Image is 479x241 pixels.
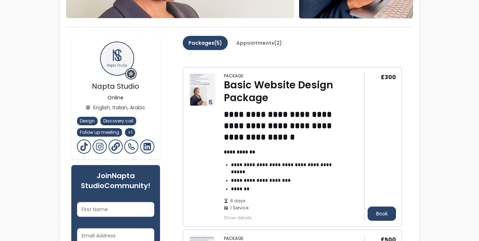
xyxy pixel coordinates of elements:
button: Book [368,207,396,221]
div: English, Italian, Arabic [86,104,145,111]
span: Design [80,118,95,124]
div: £300 [364,73,396,221]
img: Provider image [100,42,134,76]
p: Online [108,94,123,101]
img: Basic Website Design Package [189,73,215,106]
span: + 1 [126,130,134,135]
span: 1 Service [230,205,345,211]
span: Show details [224,215,345,221]
button: Packages(5) [183,36,228,50]
span: Follow up meeting [80,129,119,135]
h6: Join Napta Studio Community! [77,171,154,191]
img: Grow [127,70,135,78]
div: Package [224,73,243,79]
span: 6 days [230,198,345,204]
div: Basic Website Design Package [224,79,345,104]
span: Discovery call [103,118,133,124]
input: First Name [82,206,150,213]
button: Appointments(2) [231,36,288,50]
input: Email Address [82,232,150,239]
span: Napta Studio [92,81,139,91]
